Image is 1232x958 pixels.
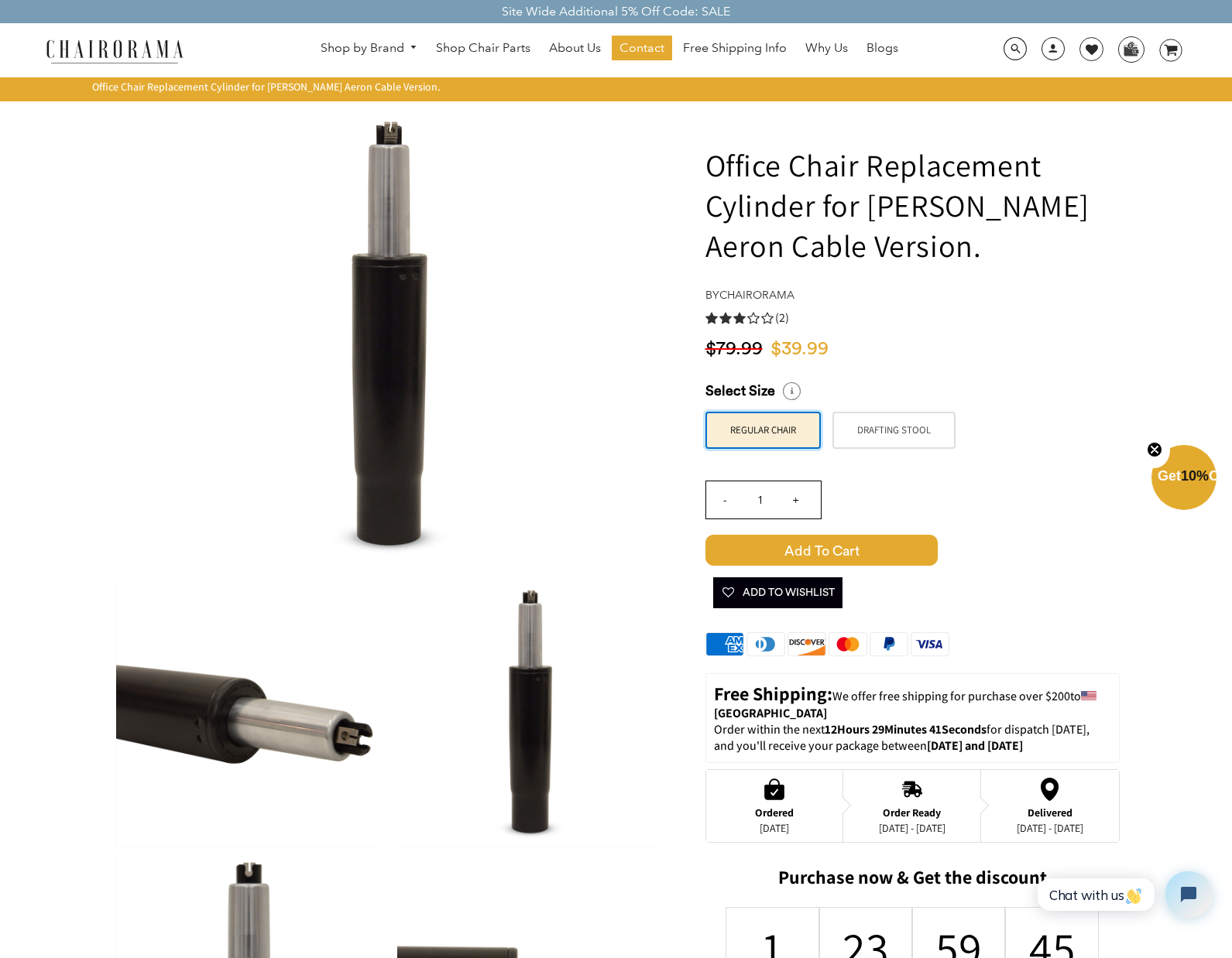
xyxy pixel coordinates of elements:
label: Regular Chair [705,412,821,449]
strong: [GEOGRAPHIC_DATA] [714,705,827,721]
span: Free Shipping Info [683,40,787,56]
input: - [706,481,743,518]
span: Shop Chair Parts [436,40,530,56]
span: About Us [549,40,601,56]
strong: Free Shipping: [714,681,832,706]
span: Contact [619,40,664,56]
strong: [DATE] and [DATE] [927,737,1023,754]
span: Get Off [1158,468,1229,484]
p: to [714,682,1111,722]
div: Order Ready [879,806,945,819]
a: Blogs [859,36,906,60]
span: 10% [1181,468,1209,484]
span: $39.99 [770,340,829,358]
a: Shop by Brand [313,36,426,60]
a: Why Us [798,36,856,60]
i: Select a Size [783,382,801,400]
label: Drafting Stool [832,412,956,449]
a: About Us [541,36,609,60]
button: Add to Cart [705,535,1120,566]
a: Contact [612,36,672,60]
div: Get10%OffClose teaser [1151,446,1217,512]
div: [DATE] - [DATE] [879,822,945,834]
span: Add To Wishlist [721,577,835,608]
a: Office Chair Replacement Cylinder for Herman Miller Aeron Cable Version. - chairorama [157,329,622,345]
input: + [777,481,815,518]
img: Office Chair Replacement Cylinder for Herman Miller Aeron Cable Version. - chairorama [397,581,663,847]
span: Blogs [867,40,898,56]
div: [DATE] [755,822,794,834]
h2: Purchase now & Get the discount [705,866,1120,896]
h1: Office Chair Replacement Cylinder for [PERSON_NAME] Aeron Cable Version. [705,145,1120,265]
p: Order within the next for dispatch [DATE], and you'll receive your package between [714,722,1111,754]
img: chairorama [37,37,192,64]
img: Office Chair Replacement Cylinder for Herman Miller Aeron Cable Version. - chairorama [116,581,382,847]
img: WhatsApp_Image_2024-07-12_at_16.23.01.webp [1119,37,1143,60]
a: chairorama [719,288,794,302]
button: Add To Wishlist [713,577,842,608]
div: [DATE] - [DATE] [1017,822,1083,834]
h4: by [705,289,1120,302]
span: Why Us [805,40,848,56]
span: (2) [775,310,789,327]
iframe: Tidio Chat [1021,858,1225,931]
a: 3.0 rating (2 votes) [705,310,1120,326]
a: Free Shipping Info [675,36,794,60]
span: Office Chair Replacement Cylinder for [PERSON_NAME] Aeron Cable Version. [92,80,441,94]
div: Ordered [755,806,794,819]
span: We offer free shipping for purchase over $200 [832,688,1070,704]
span: Select Size [705,382,775,400]
nav: breadcrumbs [92,80,446,94]
nav: DesktopNavigation [258,36,961,64]
span: 12Hours 29Minutes 41Seconds [825,721,987,737]
span: $79.99 [705,340,763,358]
button: Close teaser [1139,433,1170,468]
div: Delivered [1017,806,1083,819]
span: Add to Cart [705,535,938,566]
a: Shop Chair Parts [428,36,538,60]
img: Office Chair Replacement Cylinder for Herman Miller Aeron Cable Version. - chairorama [157,106,622,570]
